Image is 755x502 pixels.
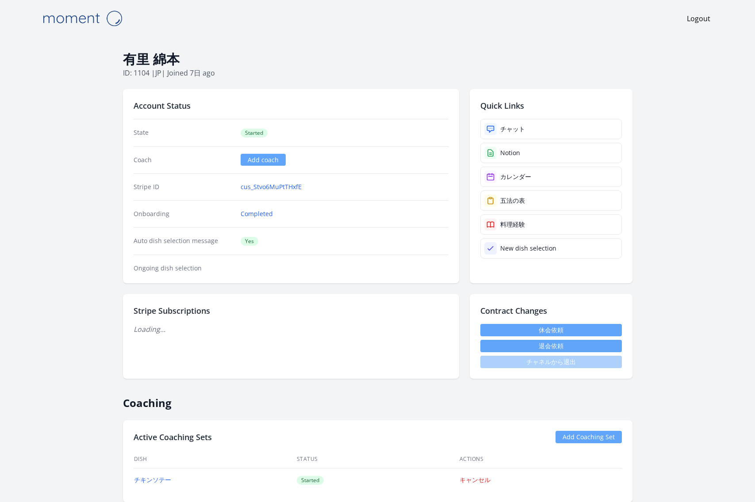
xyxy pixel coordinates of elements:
span: Started [297,476,324,485]
h2: Stripe Subscriptions [134,304,448,317]
dt: Onboarding [134,209,234,218]
h2: Coaching [123,389,632,410]
span: Yes [241,237,258,246]
a: カレンダー [480,167,622,187]
h2: Quick Links [480,99,622,112]
a: Add coach [241,154,286,166]
h2: Contract Changes [480,304,622,317]
a: 休会依頼 [480,324,622,336]
div: 料理経験 [500,220,525,229]
dt: Coach [134,156,234,164]
a: cus_Stvo6MuPtTHxfE [241,183,302,191]
a: キャンセル [460,475,491,484]
h1: 有里 綿本 [123,51,632,68]
th: Actions [459,450,622,468]
div: Notion [500,148,520,157]
p: Loading... [134,324,448,335]
dt: State [134,128,234,137]
a: チャット [480,119,622,139]
img: Moment [38,7,126,30]
a: 五法の表 [480,190,622,211]
dt: Ongoing dish selection [134,264,234,273]
span: チャネルから退出 [480,356,622,368]
th: Dish [134,450,296,468]
a: Notion [480,143,622,163]
button: 退会依頼 [480,340,622,352]
th: Status [296,450,459,468]
div: カレンダー [500,172,531,181]
a: Logout [687,13,710,24]
a: Completed [241,209,273,218]
div: チャット [500,125,525,133]
a: チキンソテー [134,475,171,484]
a: New dish selection [480,238,622,259]
div: 五法の表 [500,196,525,205]
div: New dish selection [500,244,556,253]
dt: Auto dish selection message [134,236,234,246]
span: Started [241,129,268,137]
p: ID: 1104 | | Joined 7日 ago [123,68,632,78]
h2: Active Coaching Sets [134,431,212,443]
dt: Stripe ID [134,183,234,191]
span: jp [155,68,161,78]
a: Add Coaching Set [556,431,622,443]
a: 料理経験 [480,214,622,235]
h2: Account Status [134,99,448,112]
